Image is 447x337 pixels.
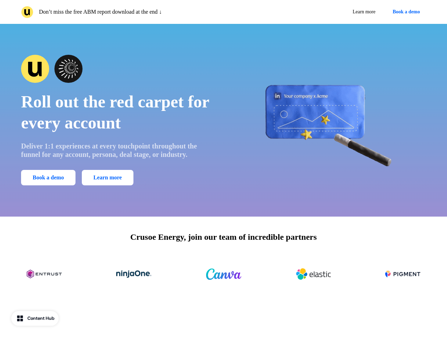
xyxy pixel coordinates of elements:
span: Roll out the red carpet for every account [21,92,209,132]
p: Don’t miss the free ABM report download at the end ↓ [39,8,162,16]
div: Content Hub [27,315,54,322]
p: Crusoe Energy, join our team of incredible partners [130,231,317,243]
button: Content Hub [11,311,59,326]
a: Learn more [347,6,381,18]
a: Learn more [82,170,133,185]
button: Book a demo [387,6,426,18]
p: Deliver 1:1 experiences at every touchpoint throughout the funnel for any account, persona, deal ... [21,142,214,159]
button: Book a demo [21,170,75,185]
